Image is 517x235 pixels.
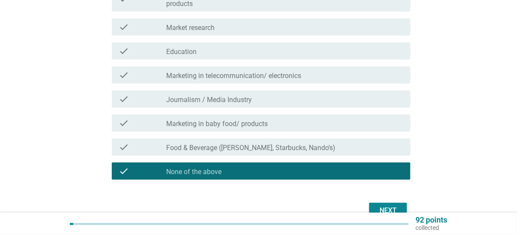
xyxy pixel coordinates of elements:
[166,168,221,176] label: None of the above
[166,48,197,56] label: Education
[376,205,400,216] div: Next
[119,118,129,128] i: check
[119,94,129,104] i: check
[415,224,447,232] p: collected
[415,216,447,224] p: 92 points
[119,22,129,32] i: check
[119,46,129,56] i: check
[166,96,252,104] label: Journalism / Media Industry
[166,72,301,80] label: Marketing in telecommunication/ electronics
[166,24,215,32] label: Market research
[369,203,407,218] button: Next
[119,166,129,176] i: check
[166,120,268,128] label: Marketing in baby food/ products
[119,70,129,80] i: check
[166,144,335,152] label: Food & Beverage ([PERSON_NAME], Starbucks, Nando’s)
[119,142,129,152] i: check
